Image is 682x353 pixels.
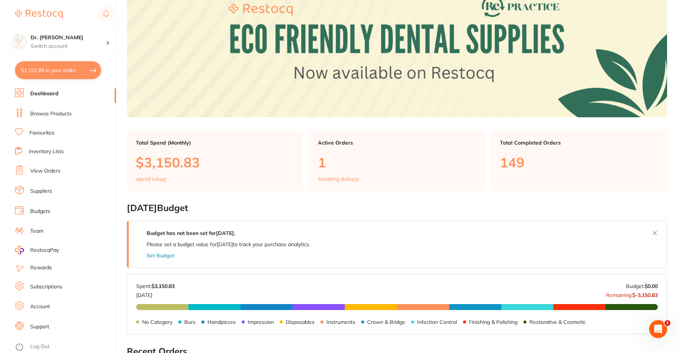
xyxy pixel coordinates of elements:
button: Set Budget [147,253,175,258]
p: Disposables [286,319,315,325]
a: View Orders [30,167,60,175]
h2: [DATE] Budget [127,203,667,213]
p: Total Completed Orders [500,140,658,146]
a: Restocq Logo [15,6,63,23]
p: Spent: [136,283,175,289]
a: Budgets [30,208,50,215]
p: 149 [500,155,658,170]
button: $1,151.99 in your order [15,61,101,79]
strong: Budget has not been set for [DATE] . [147,230,235,236]
p: Switch account [31,43,106,50]
p: Restorative & Cosmetic [529,319,586,325]
p: Crown & Bridge [367,319,405,325]
a: Account [30,303,50,310]
a: Subscriptions [30,283,62,291]
a: Log Out [30,343,50,350]
a: Rewards [30,264,52,272]
button: Log Out [15,341,114,353]
p: Impression [248,319,274,325]
strong: $0.00 [645,283,658,289]
span: RestocqPay [30,247,59,254]
p: Active Orders [318,140,476,146]
a: Active Orders1Awaiting delivery [309,131,485,191]
a: Browse Products [30,110,72,118]
a: Team [30,227,43,235]
p: 1 [318,155,476,170]
a: Total Completed Orders149 [491,131,667,191]
p: Infection Control [417,319,457,325]
a: Dashboard [30,90,59,97]
iframe: Intercom live chat [649,320,667,338]
strong: $-3,150.83 [632,292,658,298]
p: Please set a budget value for [DATE] to track your purchase analytics. [147,241,310,247]
p: Awaiting delivery [318,176,359,182]
p: Remaining: [606,289,658,298]
a: Favourites [29,129,54,137]
strong: $3,150.83 [151,283,175,289]
h4: Dr. Kim Carr [31,34,106,41]
p: Handpieces [207,319,236,325]
span: 1 [664,320,670,326]
p: Finishing & Polishing [469,319,517,325]
p: Total Spend (Monthly) [136,140,294,146]
a: Inventory Lists [29,148,64,155]
a: Total Spend (Monthly)$3,150.83spend inAug [127,131,303,191]
p: No Category [142,319,172,325]
img: RestocqPay [15,246,24,254]
p: $3,150.83 [136,155,294,170]
img: Dr. Kim Carr [12,34,26,49]
p: Budget: [626,283,658,289]
a: Suppliers [30,188,52,195]
a: RestocqPay [15,246,59,254]
img: Restocq Logo [15,10,63,19]
p: Burs [184,319,195,325]
a: Support [30,323,49,331]
p: [DATE] [136,289,175,298]
p: spend in Aug [136,176,166,182]
p: Instruments [326,319,355,325]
